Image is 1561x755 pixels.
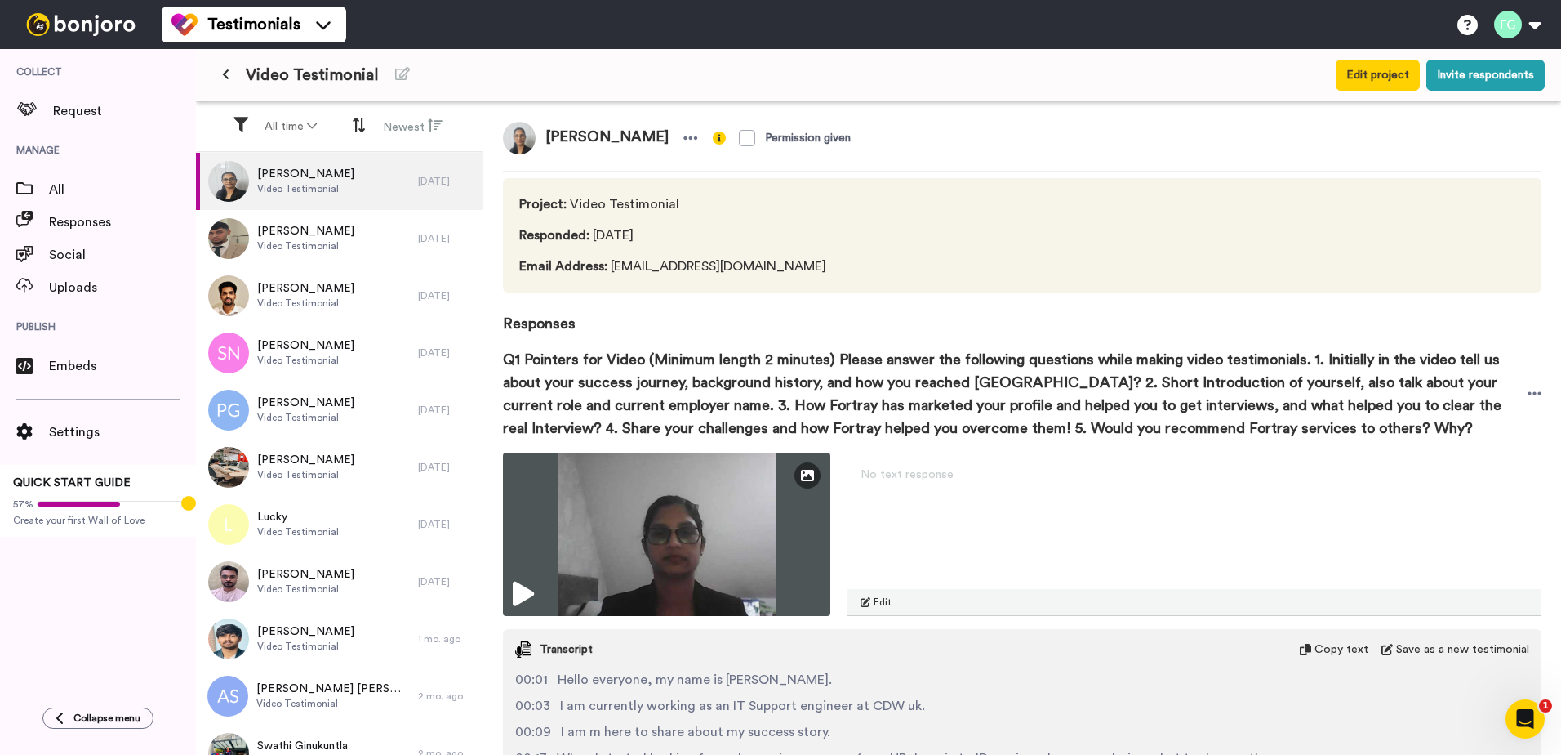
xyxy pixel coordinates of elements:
[515,670,548,690] span: 00:01
[418,175,475,188] div: [DATE]
[257,738,348,754] span: Swathi Ginukuntla
[207,676,248,717] img: as.png
[196,496,483,553] a: LuckyVideo Testimonial[DATE]
[196,610,483,668] a: [PERSON_NAME]Video Testimonial1 mo. ago
[560,696,925,716] span: I am currently working as an IT Support engineer at CDW uk.
[196,210,483,267] a: [PERSON_NAME]Video Testimonial[DATE]
[196,668,483,725] a: [PERSON_NAME] [PERSON_NAME]Video Testimonial2 mo. ago
[503,348,1528,440] span: Q1 Pointers for Video (Minimum length 2 minutes) Please answer the following questions while maki...
[257,509,339,525] span: Lucky
[257,395,354,411] span: [PERSON_NAME]
[257,239,354,252] span: Video Testimonial
[503,293,1541,335] span: Responses
[171,11,198,38] img: tm-color.svg
[373,111,452,142] button: Newest
[519,260,607,273] span: Email Address :
[861,469,954,480] span: No text response
[196,267,483,324] a: [PERSON_NAME]Video Testimonial[DATE]
[208,275,249,316] img: f3327d00-a4cc-4bd8-be9c-da483ae3eca6.jpeg
[1426,60,1545,91] button: Invite respondents
[49,278,196,297] span: Uploads
[256,681,410,697] span: [PERSON_NAME] [PERSON_NAME]
[196,382,483,439] a: [PERSON_NAME]Video Testimonial[DATE]
[418,690,475,703] div: 2 mo. ago
[208,504,249,545] img: l.png
[208,161,249,202] img: 8c4aa82b-0094-4c89-af6c-ab7667e871e7.jpeg
[208,218,249,259] img: 558dd684-bf25-4917-add9-1cd29acff629.jpeg
[13,514,183,527] span: Create your first Wall of Love
[1314,641,1368,658] span: Copy text
[196,324,483,382] a: [PERSON_NAME]Video Testimonial[DATE]
[561,722,830,742] span: I am m here to share about my success story.
[256,697,410,710] span: Video Testimonial
[42,708,153,729] button: Collapse menu
[196,553,483,610] a: [PERSON_NAME]Video Testimonial[DATE]
[208,390,249,431] img: pg.png
[208,333,249,373] img: sn.png
[515,696,550,716] span: 00:03
[1396,641,1529,658] span: Save as a new testimonial
[13,477,131,489] span: QUICK START GUIDE
[49,180,196,199] span: All
[515,722,551,742] span: 00:09
[181,496,196,511] div: Tooltip anchor
[558,670,832,690] span: Hello everyone, my name is [PERSON_NAME].
[713,132,726,145] img: info-yellow.svg
[418,575,475,588] div: [DATE]
[503,122,536,154] img: 8c4aa82b-0094-4c89-af6c-ab7667e871e7.jpeg
[246,64,379,87] span: Video Testimonial
[208,561,249,602] img: dccc6b42-20e1-4f8c-be4d-49a4fa928a95.jpeg
[519,194,831,214] span: Video Testimonial
[257,182,354,195] span: Video Testimonial
[418,404,475,417] div: [DATE]
[418,461,475,474] div: [DATE]
[765,130,851,146] div: Permission given
[257,297,354,310] span: Video Testimonial
[540,641,593,658] span: Transcript
[418,346,475,360] div: [DATE]
[49,422,196,442] span: Settings
[257,280,354,297] span: [PERSON_NAME]
[49,212,196,232] span: Responses
[257,468,354,481] span: Video Testimonial
[418,518,475,531] div: [DATE]
[418,632,475,646] div: 1 mo. ago
[20,13,142,36] img: bj-logo-header-white.svg
[515,641,531,658] img: transcript.svg
[418,232,475,245] div: [DATE]
[257,452,354,468] span: [PERSON_NAME]
[257,337,354,354] span: [PERSON_NAME]
[49,356,196,376] span: Embeds
[1336,60,1420,91] button: Edit project
[207,13,300,36] span: Testimonials
[874,596,892,609] span: Edit
[503,453,830,616] img: cded6da2-527d-4a50-bacc-f12c15dc4578-thumbnail_full-1758622458.jpg
[519,229,589,242] span: Responded :
[208,619,249,659] img: c368c2f5-cf2c-4bf7-a878-372cb992a6cc.jpeg
[519,257,831,276] span: [EMAIL_ADDRESS][DOMAIN_NAME]
[208,447,249,488] img: 7e58658b-e67b-4402-a543-a02ee46e31dc.jpeg
[257,411,354,424] span: Video Testimonial
[257,354,354,367] span: Video Testimonial
[257,583,354,596] span: Video Testimonial
[519,198,567,211] span: Project :
[257,640,354,653] span: Video Testimonial
[257,566,354,583] span: [PERSON_NAME]
[13,498,33,511] span: 57%
[257,525,339,538] span: Video Testimonial
[257,623,354,640] span: [PERSON_NAME]
[519,226,831,245] span: [DATE]
[257,223,354,239] span: [PERSON_NAME]
[1505,699,1545,739] iframe: Intercom live chat
[418,289,475,302] div: [DATE]
[53,101,196,121] span: Request
[196,439,483,496] a: [PERSON_NAME]Video Testimonial[DATE]
[536,122,678,154] span: [PERSON_NAME]
[196,153,483,210] a: [PERSON_NAME]Video Testimonial[DATE]
[257,166,354,182] span: [PERSON_NAME]
[49,245,196,265] span: Social
[73,712,140,725] span: Collapse menu
[1539,699,1552,713] span: 1
[255,112,327,141] button: All time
